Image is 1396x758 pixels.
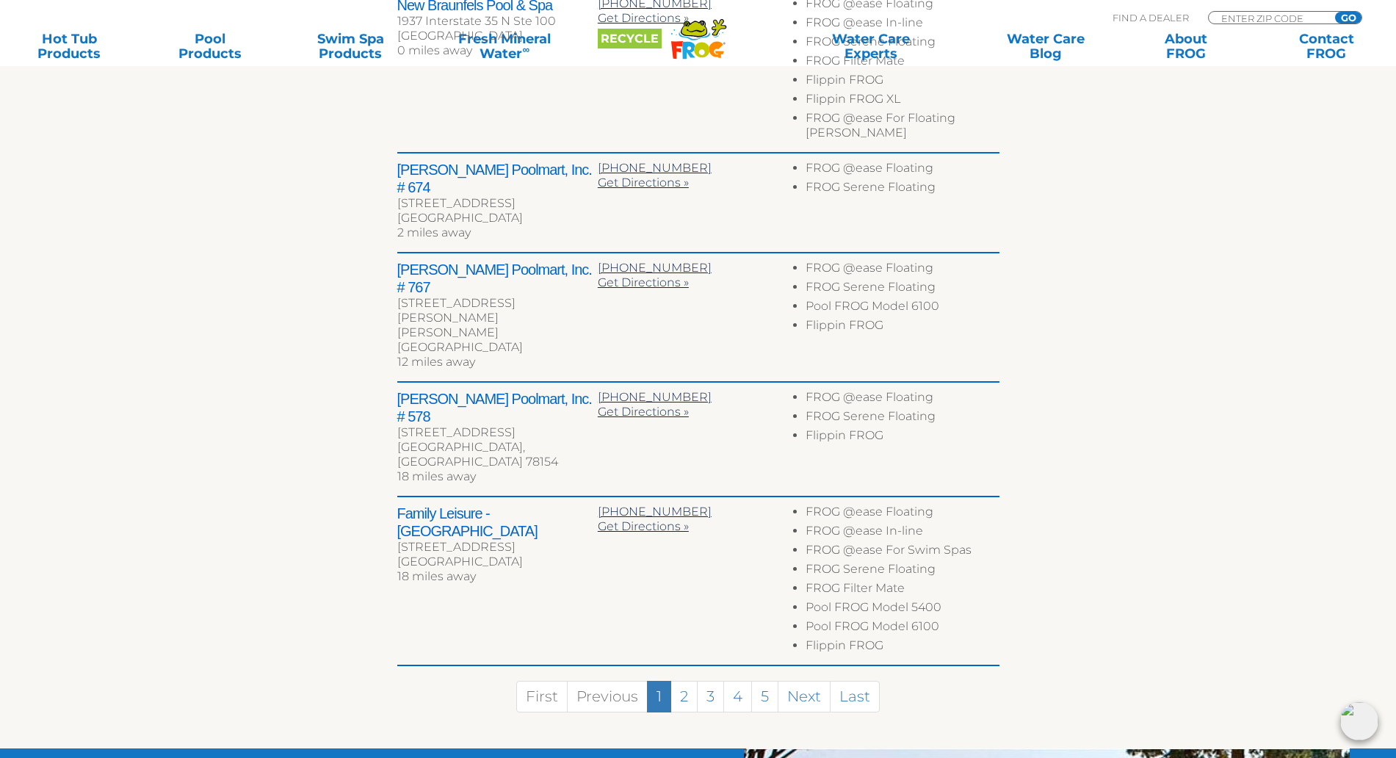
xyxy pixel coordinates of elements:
[806,638,999,657] li: Flippin FROG
[397,14,598,29] div: 1937 Interstate 35 N Ste 100
[598,11,689,25] a: Get Directions »
[670,681,698,712] a: 2
[397,390,598,425] h2: [PERSON_NAME] Poolmart, Inc. # 578
[397,296,598,340] div: [STREET_ADDRESS][PERSON_NAME][PERSON_NAME]
[397,211,598,225] div: [GEOGRAPHIC_DATA]
[598,261,712,275] a: [PHONE_NUMBER]
[751,681,778,712] a: 5
[806,111,999,145] li: FROG @ease For Floating [PERSON_NAME]
[1272,32,1381,61] a: ContactFROG
[397,540,598,555] div: [STREET_ADDRESS]
[806,54,999,73] li: FROG Filter Mate
[397,569,476,583] span: 18 miles away
[778,681,831,712] a: Next
[598,519,689,533] a: Get Directions »
[397,225,471,239] span: 2 miles away
[806,180,999,199] li: FROG Serene Floating
[806,409,999,428] li: FROG Serene Floating
[598,176,689,189] a: Get Directions »
[567,681,648,712] a: Previous
[806,261,999,280] li: FROG @ease Floating
[397,261,598,296] h2: [PERSON_NAME] Poolmart, Inc. # 767
[516,681,568,712] a: First
[806,318,999,337] li: Flippin FROG
[806,524,999,543] li: FROG @ease In-line
[647,681,671,712] a: 1
[1220,12,1319,24] input: Zip Code Form
[806,619,999,638] li: Pool FROG Model 6100
[397,161,598,196] h2: [PERSON_NAME] Poolmart, Inc. # 674
[806,73,999,92] li: Flippin FROG
[15,32,124,61] a: Hot TubProducts
[598,405,689,419] a: Get Directions »
[806,161,999,180] li: FROG @ease Floating
[806,562,999,581] li: FROG Serene Floating
[397,425,598,440] div: [STREET_ADDRESS]
[598,505,712,519] a: [PHONE_NUMBER]
[806,600,999,619] li: Pool FROG Model 5400
[806,15,999,35] li: FROG @ease In-line
[1113,11,1189,24] p: Find A Dealer
[598,29,662,48] span: Recycle
[806,543,999,562] li: FROG @ease For Swim Spas
[806,505,999,524] li: FROG @ease Floating
[806,299,999,318] li: Pool FROG Model 6100
[806,35,999,54] li: FROG Serene Floating
[397,440,598,469] div: [GEOGRAPHIC_DATA], [GEOGRAPHIC_DATA] 78154
[806,280,999,299] li: FROG Serene Floating
[397,43,472,57] span: 0 miles away
[1132,32,1241,61] a: AboutFROG
[155,32,264,61] a: PoolProducts
[1340,702,1378,740] img: openIcon
[806,390,999,409] li: FROG @ease Floating
[598,390,712,404] a: [PHONE_NUMBER]
[806,428,999,447] li: Flippin FROG
[296,32,405,61] a: Swim SpaProducts
[397,29,598,43] div: [GEOGRAPHIC_DATA]
[697,681,724,712] a: 3
[830,681,880,712] a: Last
[397,555,598,569] div: [GEOGRAPHIC_DATA]
[397,469,476,483] span: 18 miles away
[723,681,752,712] a: 4
[991,32,1100,61] a: Water CareBlog
[598,161,712,175] a: [PHONE_NUMBER]
[397,196,598,211] div: [STREET_ADDRESS]
[397,355,475,369] span: 12 miles away
[397,340,598,355] div: [GEOGRAPHIC_DATA]
[1335,12,1361,24] input: GO
[397,505,598,540] h2: Family Leisure - [GEOGRAPHIC_DATA]
[806,92,999,111] li: Flippin FROG XL
[598,275,689,289] a: Get Directions »
[806,581,999,600] li: FROG Filter Mate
